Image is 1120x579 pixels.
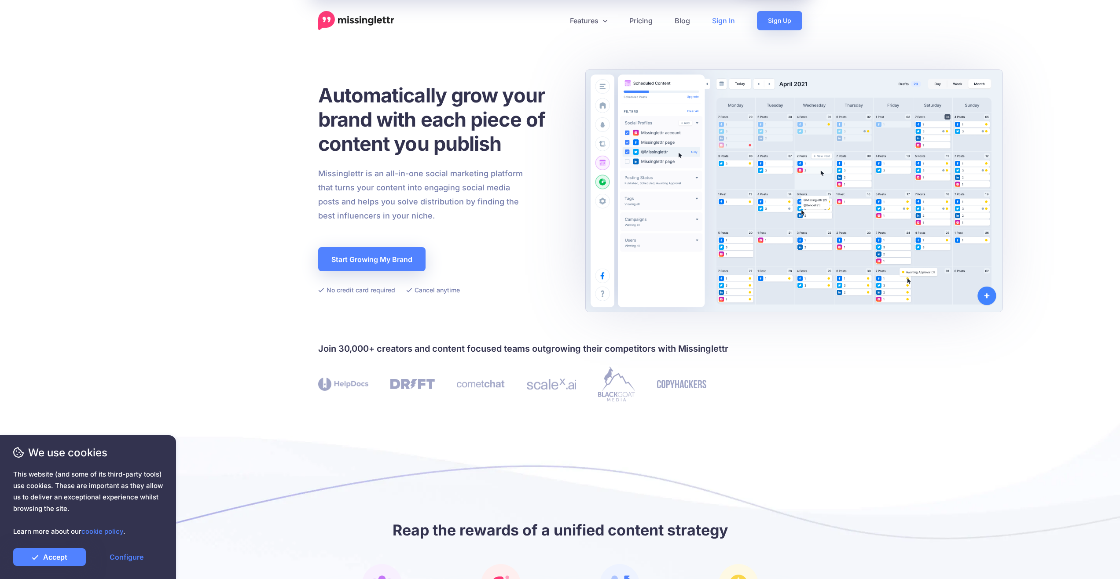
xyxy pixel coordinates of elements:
a: Sign In [701,11,746,30]
span: This website (and some of its third-party tools) use cookies. These are important as they allow u... [13,469,163,537]
a: Features [559,11,618,30]
li: No credit card required [318,284,395,295]
h1: Automatically grow your brand with each piece of content you publish [318,83,567,156]
a: cookie policy [81,527,123,535]
a: Configure [90,548,163,566]
span: We use cookies [13,445,163,460]
a: Blog [664,11,701,30]
a: Accept [13,548,86,566]
p: Missinglettr is an all-in-one social marketing platform that turns your content into engaging soc... [318,167,523,223]
a: Home [318,11,394,30]
h4: Join 30,000+ creators and content focused teams outgrowing their competitors with Missinglettr [318,342,802,356]
li: Cancel anytime [406,284,460,295]
a: Sign Up [757,11,802,30]
h2: Reap the rewards of a unified content strategy [318,520,802,540]
a: Pricing [618,11,664,30]
a: Start Growing My Brand [318,247,426,271]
